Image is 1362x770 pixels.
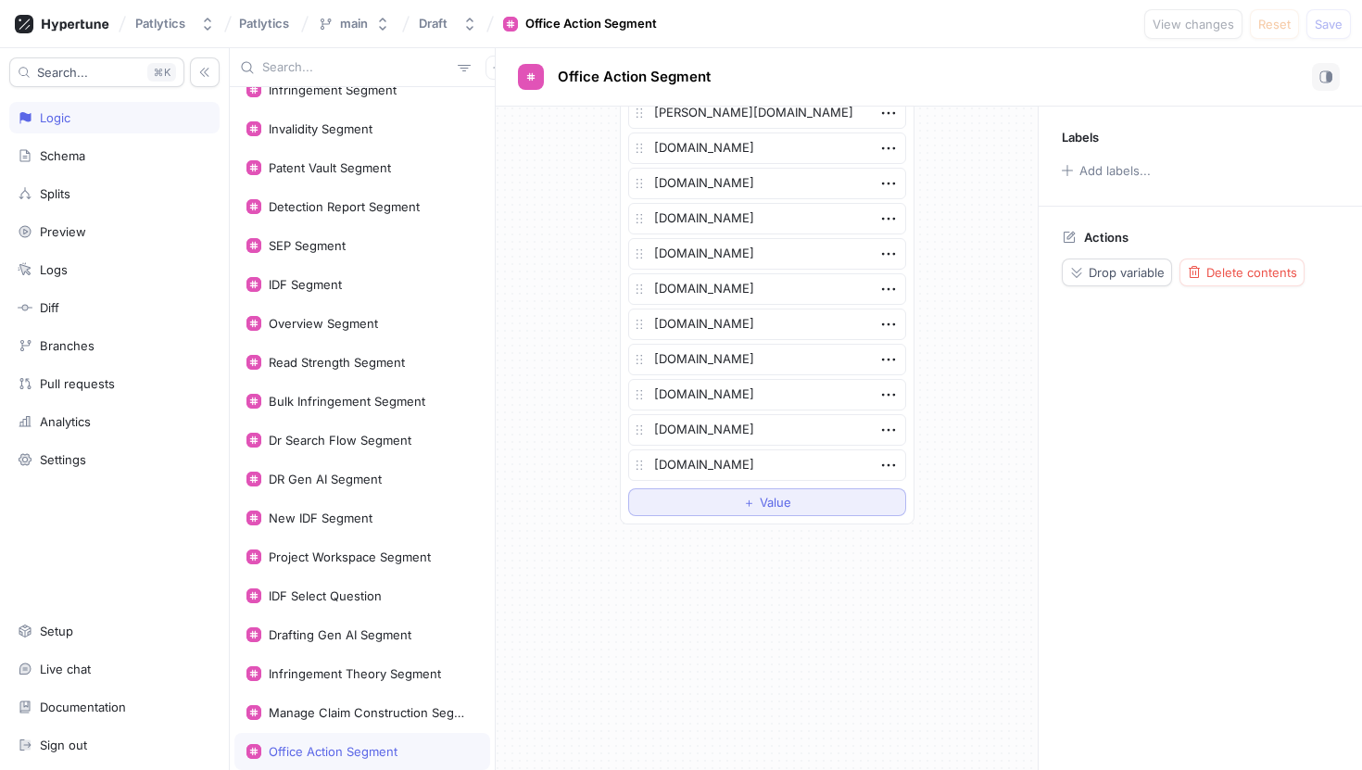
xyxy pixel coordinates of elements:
textarea: [DOMAIN_NAME] [628,203,906,234]
button: Save [1306,9,1351,39]
button: View changes [1144,9,1242,39]
textarea: [DOMAIN_NAME] [628,133,906,164]
div: Draft [419,16,448,32]
div: Office Action Segment [269,744,397,759]
div: Patlytics [135,16,185,32]
span: Delete contents [1206,267,1297,278]
span: Patlytics [239,17,289,30]
div: Infringement Segment [269,82,397,97]
div: Dr Search Flow Segment [269,433,411,448]
textarea: [DOMAIN_NAME] [628,379,906,410]
button: main [310,8,397,39]
div: Add labels... [1079,165,1151,177]
div: Read Strength Segment [269,355,405,370]
button: Reset [1250,9,1299,39]
div: New IDF Segment [269,511,372,525]
div: DR Gen AI Segment [269,472,382,486]
div: Manage Claim Construction Segment [269,705,471,720]
textarea: [DOMAIN_NAME] [628,309,906,340]
div: Invalidity Segment [269,121,372,136]
div: Settings [40,452,86,467]
div: Bulk Infringement Segment [269,394,425,409]
button: Drop variable [1062,259,1172,286]
button: Patlytics [128,8,222,39]
div: Infringement Theory Segment [269,666,441,681]
textarea: [DOMAIN_NAME] [628,414,906,446]
div: Patent Vault Segment [269,160,391,175]
textarea: [PERSON_NAME][DOMAIN_NAME] [628,97,906,129]
p: Actions [1084,230,1129,245]
span: Search... [37,67,88,78]
button: Add labels... [1055,158,1155,183]
span: View changes [1153,19,1234,30]
div: Analytics [40,414,91,429]
button: Delete contents [1179,259,1305,286]
span: Reset [1258,19,1291,30]
button: Search...K [9,57,184,87]
div: Drafting Gen AI Segment [269,627,411,642]
div: Sign out [40,738,87,752]
textarea: [DOMAIN_NAME] [628,168,906,199]
div: Logs [40,262,68,277]
span: ＋ [743,497,755,508]
div: main [340,16,368,32]
p: Labels [1062,130,1099,145]
div: IDF Segment [269,277,342,292]
div: Pull requests [40,376,115,391]
div: Detection Report Segment [269,199,420,214]
span: Value [760,497,791,508]
input: Search... [262,58,450,77]
div: SEP Segment [269,238,346,253]
textarea: [DOMAIN_NAME] [628,273,906,305]
div: Live chat [40,662,91,676]
div: Preview [40,224,86,239]
div: Diff [40,300,59,315]
div: Branches [40,338,95,353]
div: Overview Segment [269,316,378,331]
textarea: [DOMAIN_NAME] [628,344,906,375]
div: K [147,63,176,82]
div: Project Workspace Segment [269,549,431,564]
textarea: [DOMAIN_NAME] [628,449,906,481]
a: Documentation [9,691,220,723]
button: Draft [411,8,485,39]
div: Schema [40,148,85,163]
div: Splits [40,186,70,201]
div: Logic [40,110,70,125]
textarea: [DOMAIN_NAME] [628,238,906,270]
div: Office Action Segment [525,15,657,33]
button: ＋Value [628,488,906,516]
span: Save [1315,19,1343,30]
div: IDF Select Question [269,588,382,603]
div: Setup [40,624,73,638]
span: Drop variable [1089,267,1165,278]
span: Office Action Segment [558,69,711,84]
div: Documentation [40,700,126,714]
